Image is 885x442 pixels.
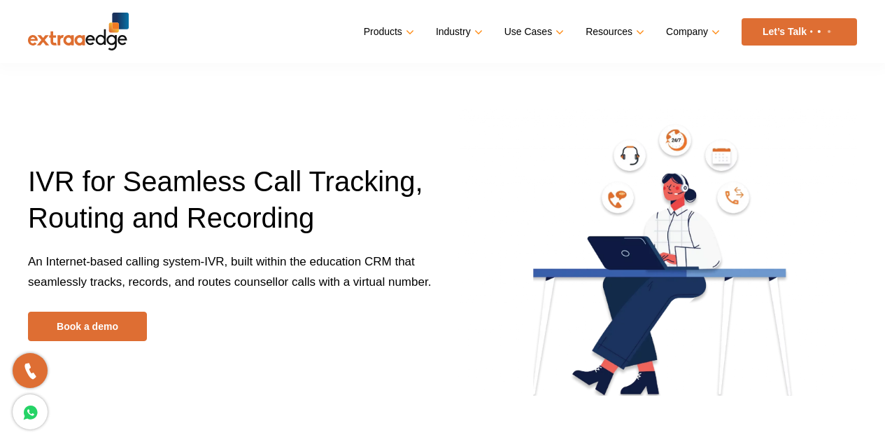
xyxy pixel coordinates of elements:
a: Resources [586,22,642,42]
a: Industry [436,22,480,42]
span: An Internet-based calling system-IVR, built within the education CRM that seamlessly tracks, reco... [28,255,431,289]
a: Use Cases [504,22,561,42]
img: ivr-banner-image-2 [458,109,857,396]
a: Let’s Talk [742,18,857,46]
span: IVR for Seamless Call Tracking, Routing and Recording [28,166,423,233]
a: Book a demo [28,312,147,341]
a: Company [666,22,717,42]
a: Products [364,22,411,42]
